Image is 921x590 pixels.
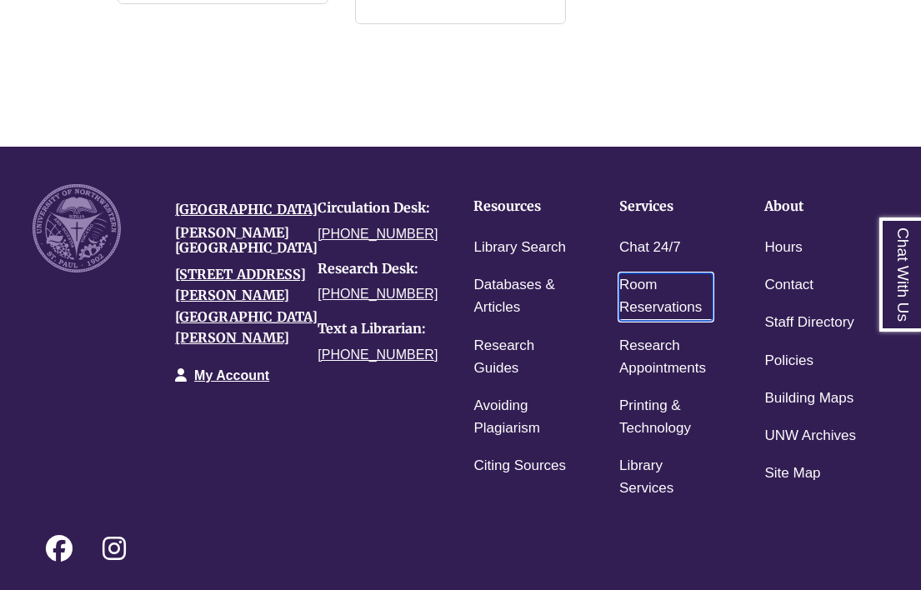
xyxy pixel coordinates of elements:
a: Citing Sources [473,454,566,478]
h4: Text a Librarian: [318,322,435,337]
a: [PHONE_NUMBER] [318,347,438,362]
i: Follow on Facebook [46,535,73,562]
a: [PHONE_NUMBER] [318,227,438,241]
h4: About [764,199,858,214]
a: [STREET_ADDRESS][PERSON_NAME][GEOGRAPHIC_DATA][PERSON_NAME] [175,266,318,347]
h4: Research Desk: [318,262,435,277]
a: Avoiding Plagiarism [473,394,568,441]
a: Contact [764,273,813,297]
h4: Resources [473,199,568,214]
i: Follow on Instagram [103,535,126,562]
a: Hours [764,236,802,260]
a: [PHONE_NUMBER] [318,287,438,301]
a: Staff Directory [764,311,853,335]
a: Databases & Articles [473,273,568,320]
a: Building Maps [764,387,853,411]
a: [GEOGRAPHIC_DATA] [175,201,318,217]
a: Research Guides [473,334,568,381]
a: Library Services [619,454,713,501]
a: Chat 24/7 [619,236,681,260]
a: Policies [764,349,813,373]
a: My Account [194,368,269,382]
a: UNW Archives [764,424,856,448]
h4: Services [619,199,713,214]
a: Research Appointments [619,334,713,381]
img: UNW seal [33,184,121,272]
a: Printing & Technology [619,394,713,441]
a: Library Search [473,236,566,260]
a: Room Reservations [619,273,713,320]
a: Site Map [764,462,820,486]
h4: [PERSON_NAME][GEOGRAPHIC_DATA] [175,226,293,255]
h4: Circulation Desk: [318,201,435,216]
